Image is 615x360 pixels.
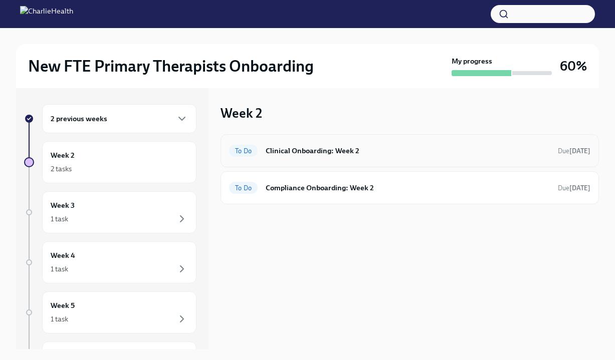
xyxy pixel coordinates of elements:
[20,6,73,22] img: CharlieHealth
[51,264,68,274] div: 1 task
[51,113,107,124] h6: 2 previous weeks
[51,200,75,211] h6: Week 3
[558,147,590,155] span: Due
[51,150,75,161] h6: Week 2
[229,147,258,155] span: To Do
[42,104,196,133] div: 2 previous weeks
[24,291,196,333] a: Week 51 task
[51,250,75,261] h6: Week 4
[569,147,590,155] strong: [DATE]
[558,146,590,156] span: August 30th, 2025 10:00
[229,143,590,159] a: To DoClinical Onboarding: Week 2Due[DATE]
[452,56,492,66] strong: My progress
[28,56,314,76] h2: New FTE Primary Therapists Onboarding
[24,191,196,233] a: Week 31 task
[560,57,587,75] h3: 60%
[51,300,75,311] h6: Week 5
[24,141,196,183] a: Week 22 tasks
[51,214,68,224] div: 1 task
[229,180,590,196] a: To DoCompliance Onboarding: Week 2Due[DATE]
[24,241,196,283] a: Week 41 task
[221,104,262,122] h3: Week 2
[558,183,590,193] span: August 30th, 2025 10:00
[569,184,590,192] strong: [DATE]
[229,184,258,192] span: To Do
[51,314,68,324] div: 1 task
[266,182,550,193] h6: Compliance Onboarding: Week 2
[558,184,590,192] span: Due
[51,164,72,174] div: 2 tasks
[266,145,550,156] h6: Clinical Onboarding: Week 2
